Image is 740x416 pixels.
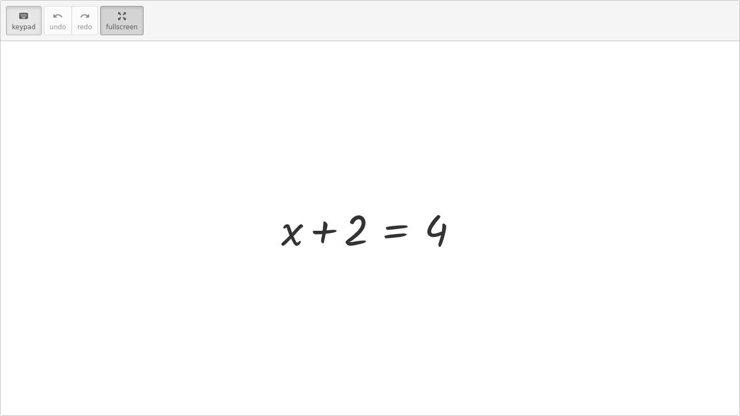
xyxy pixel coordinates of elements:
[12,23,36,31] span: keypad
[100,6,144,35] button: fullscreen
[80,10,90,23] i: redo
[106,23,138,31] span: fullscreen
[44,6,72,35] button: undoundo
[18,10,29,23] i: keyboard
[6,6,42,35] button: keyboardkeypad
[53,10,63,23] i: undo
[72,6,98,35] button: redoredo
[77,23,92,31] span: redo
[50,23,66,31] span: undo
